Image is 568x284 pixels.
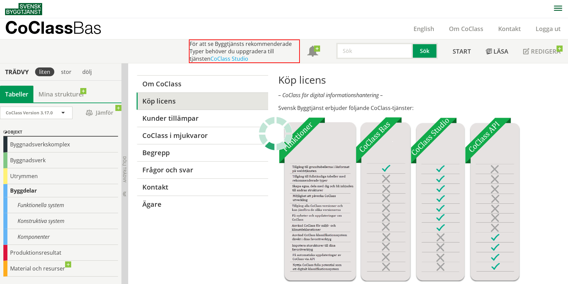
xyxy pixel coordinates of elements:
div: dölj [78,67,96,76]
input: Sök [336,43,413,59]
span: Redigera [531,47,561,55]
a: English [406,25,442,33]
div: Byggnadsverk [3,152,118,168]
h1: Köp licens [278,74,551,86]
div: Komponenter [3,229,118,245]
a: Mina strukturer [33,86,90,103]
a: Kunder tillämpar [137,110,268,127]
div: Funktionella system [3,197,118,213]
p: CoClass [5,24,102,31]
div: Produktionsresultat [3,245,118,261]
a: Om CoClass [442,25,491,33]
div: stor [57,67,76,76]
div: Utrymmen [3,168,118,184]
span: CoClass Version 3.17.0 [6,110,53,116]
a: Läsa [478,39,516,63]
a: CoClass i mjukvaror [137,127,268,144]
img: Svensk Byggtjänst [5,3,42,15]
a: Om CoClass [137,75,268,92]
div: Trädvy [1,68,32,76]
a: Redigera [516,39,568,63]
a: Kontakt [491,25,528,33]
span: Start [453,47,471,55]
a: Logga ut [528,25,568,33]
div: Byggdelar [3,184,118,197]
span: Jämför [79,107,120,119]
span: Bas [73,18,102,37]
button: Sök [413,43,438,59]
a: Start [445,39,478,63]
a: Köp licens [137,92,268,110]
div: För att se Byggtjänsts rekommenderade Typer behöver du uppgradera till tjänsten [189,39,300,63]
img: Laddar [259,117,292,150]
em: – CoClass för digital informationshantering – [278,91,383,99]
div: Byggnadsverkskomplex [3,137,118,152]
a: Kontakt [137,178,268,196]
p: Svensk Byggtjänst erbjuder följande CoClass-tjänster: [278,104,551,112]
a: Ägare [137,196,268,213]
span: Notifikationer [307,47,318,57]
div: Material och resurser [3,261,118,277]
div: Konstruktiva system [3,213,118,229]
a: CoClass Studio [210,55,248,62]
a: CoClassBas [5,18,116,39]
div: liten [35,67,54,76]
a: Begrepp [137,144,268,161]
a: Frågor och svar [137,161,268,178]
span: Läsa [493,47,508,55]
img: Tjnster-Tabell_CoClassBas-Studio-API2022-12-22.jpg [278,117,520,282]
span: Dölj trädvy [122,156,127,182]
div: Objekt [3,129,118,137]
